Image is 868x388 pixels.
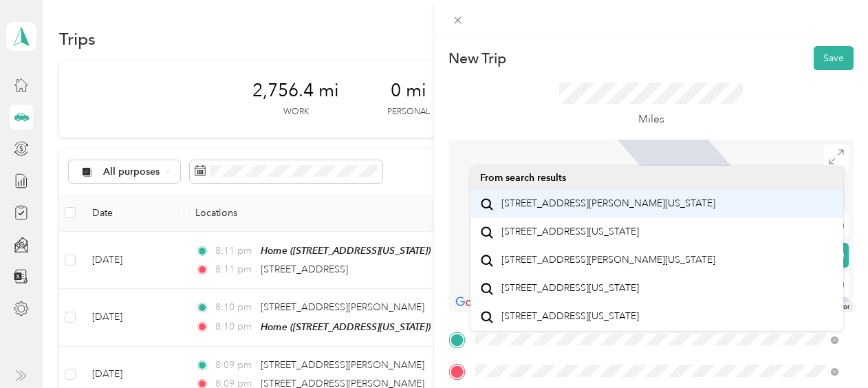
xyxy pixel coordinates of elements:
iframe: Everlance-gr Chat Button Frame [791,311,868,388]
span: [STREET_ADDRESS][US_STATE] [501,282,639,294]
a: Open this area in Google Maps (opens a new window) [452,294,497,312]
span: From search results [480,172,566,184]
p: New Trip [448,49,506,68]
p: Miles [638,111,664,128]
img: Google [452,294,497,312]
span: [STREET_ADDRESS][US_STATE] [501,226,639,238]
span: [STREET_ADDRESS][PERSON_NAME][US_STATE] [501,197,715,210]
span: [STREET_ADDRESS][US_STATE] [501,310,639,323]
span: [STREET_ADDRESS][PERSON_NAME][US_STATE] [501,254,715,266]
button: Save [814,46,854,70]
